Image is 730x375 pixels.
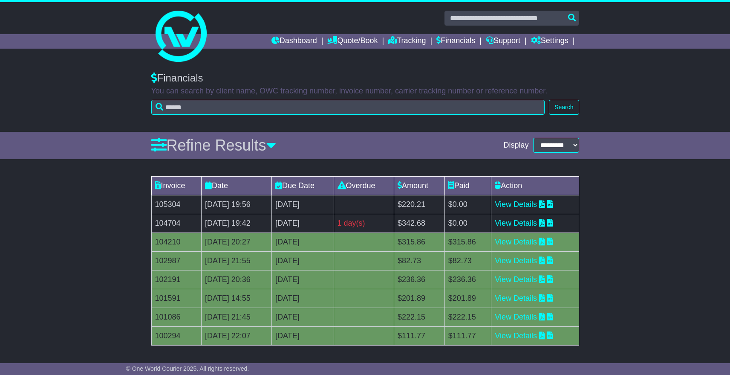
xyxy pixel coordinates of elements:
[495,331,537,340] a: View Details
[486,34,520,49] a: Support
[334,176,394,195] td: Overdue
[272,326,334,345] td: [DATE]
[201,326,271,345] td: [DATE] 22:07
[151,251,201,270] td: 102987
[201,251,271,270] td: [DATE] 21:55
[201,270,271,289] td: [DATE] 20:36
[444,326,491,345] td: $111.77
[151,326,201,345] td: 100294
[495,238,537,246] a: View Details
[272,195,334,214] td: [DATE]
[338,218,390,229] div: 1 day(s)
[201,289,271,308] td: [DATE] 14:55
[394,251,445,270] td: $82.73
[444,251,491,270] td: $82.73
[444,195,491,214] td: $0.00
[388,34,426,49] a: Tracking
[495,200,537,209] a: View Details
[394,326,445,345] td: $111.77
[271,34,317,49] a: Dashboard
[151,214,201,233] td: 104704
[327,34,378,49] a: Quote/Book
[151,289,201,308] td: 101591
[531,34,568,49] a: Settings
[272,176,334,195] td: Due Date
[272,251,334,270] td: [DATE]
[444,214,491,233] td: $0.00
[272,233,334,251] td: [DATE]
[394,270,445,289] td: $236.36
[495,256,537,265] a: View Details
[151,72,579,84] div: Financials
[549,100,579,115] button: Search
[495,219,537,227] a: View Details
[394,195,445,214] td: $220.21
[495,313,537,321] a: View Details
[151,87,579,96] p: You can search by client name, OWC tracking number, invoice number, carrier tracking number or re...
[503,141,528,150] span: Display
[151,270,201,289] td: 102191
[272,308,334,326] td: [DATE]
[495,294,537,302] a: View Details
[201,214,271,233] td: [DATE] 19:42
[444,233,491,251] td: $315.86
[151,195,201,214] td: 105304
[151,137,276,154] a: Refine Results
[491,176,579,195] td: Action
[495,275,537,284] a: View Details
[272,289,334,308] td: [DATE]
[444,270,491,289] td: $236.36
[201,176,271,195] td: Date
[151,308,201,326] td: 101086
[201,233,271,251] td: [DATE] 20:27
[151,176,201,195] td: Invoice
[436,34,475,49] a: Financials
[394,233,445,251] td: $315.86
[272,214,334,233] td: [DATE]
[444,289,491,308] td: $201.89
[126,365,249,372] span: © One World Courier 2025. All rights reserved.
[394,289,445,308] td: $201.89
[394,176,445,195] td: Amount
[201,308,271,326] td: [DATE] 21:45
[272,270,334,289] td: [DATE]
[394,214,445,233] td: $342.68
[151,233,201,251] td: 104210
[444,308,491,326] td: $222.15
[201,195,271,214] td: [DATE] 19:56
[394,308,445,326] td: $222.15
[444,176,491,195] td: Paid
